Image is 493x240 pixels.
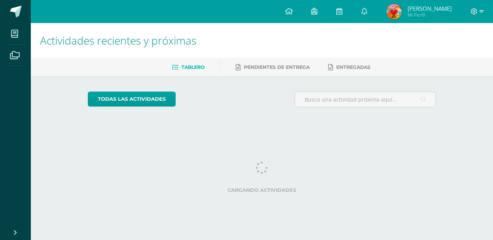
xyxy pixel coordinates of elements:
[172,61,205,73] a: Tablero
[88,187,436,193] label: Cargando actividades
[295,92,436,107] input: Busca una actividad próxima aquí...
[181,64,205,70] span: Tablero
[40,33,196,48] span: Actividades recientes y próximas
[236,61,310,73] a: Pendientes de entrega
[88,92,176,107] a: todas las Actividades
[328,61,371,73] a: Entregadas
[386,4,402,19] img: f8d4f7e4f31f6794352e4c44e504bd77.png
[336,64,371,70] span: Entregadas
[244,64,310,70] span: Pendientes de entrega
[407,12,452,18] span: Mi Perfil
[407,5,452,12] span: [PERSON_NAME]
